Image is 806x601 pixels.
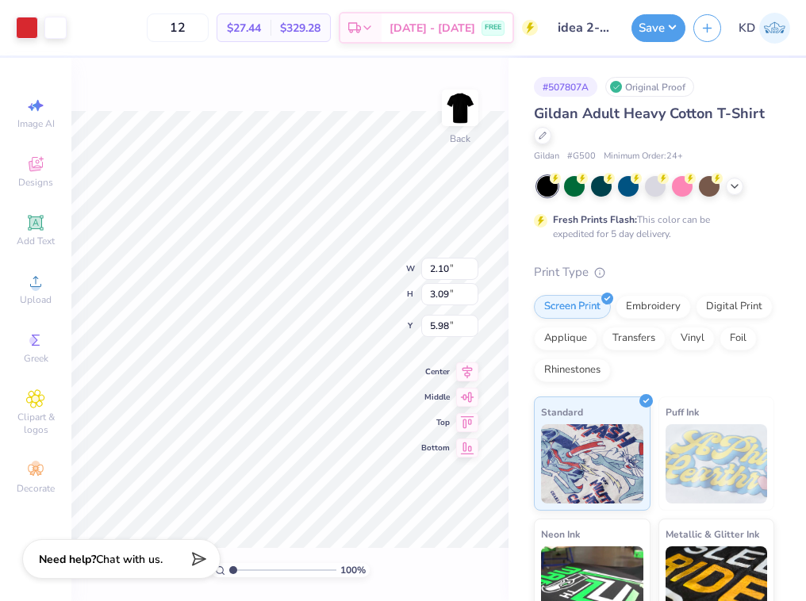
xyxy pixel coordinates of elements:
[553,213,637,226] strong: Fresh Prints Flash:
[604,150,683,163] span: Minimum Order: 24 +
[534,327,597,350] div: Applique
[20,293,52,306] span: Upload
[670,327,715,350] div: Vinyl
[534,150,559,163] span: Gildan
[534,104,765,123] span: Gildan Adult Heavy Cotton T-Shirt
[17,482,55,495] span: Decorate
[534,358,611,382] div: Rhinestones
[17,117,55,130] span: Image AI
[485,22,501,33] span: FREE
[739,19,755,37] span: KD
[666,404,699,420] span: Puff Ink
[421,366,450,377] span: Center
[546,12,624,44] input: Untitled Design
[567,150,596,163] span: # G500
[8,411,63,436] span: Clipart & logos
[534,295,611,319] div: Screen Print
[390,20,475,36] span: [DATE] - [DATE]
[18,176,53,189] span: Designs
[24,352,48,365] span: Greek
[421,442,450,454] span: Bottom
[541,404,583,420] span: Standard
[631,14,685,42] button: Save
[96,552,163,567] span: Chat with us.
[340,563,366,577] span: 100 %
[39,552,96,567] strong: Need help?
[666,424,768,503] img: Puff Ink
[534,263,774,281] div: Print Type
[280,20,320,36] span: $329.28
[739,13,790,44] a: KD
[541,526,580,542] span: Neon Ink
[421,392,450,403] span: Middle
[553,212,748,241] div: This color can be expedited for 5 day delivery.
[605,77,694,97] div: Original Proof
[534,77,597,97] div: # 507807A
[602,327,666,350] div: Transfers
[759,13,790,44] img: Keira Devita
[616,295,691,319] div: Embroidery
[696,295,773,319] div: Digital Print
[17,235,55,247] span: Add Text
[450,132,470,146] div: Back
[720,327,757,350] div: Foil
[421,417,450,428] span: Top
[227,20,261,36] span: $27.44
[666,526,759,542] span: Metallic & Glitter Ink
[444,92,476,124] img: Back
[147,13,209,42] input: – –
[541,424,643,503] img: Standard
